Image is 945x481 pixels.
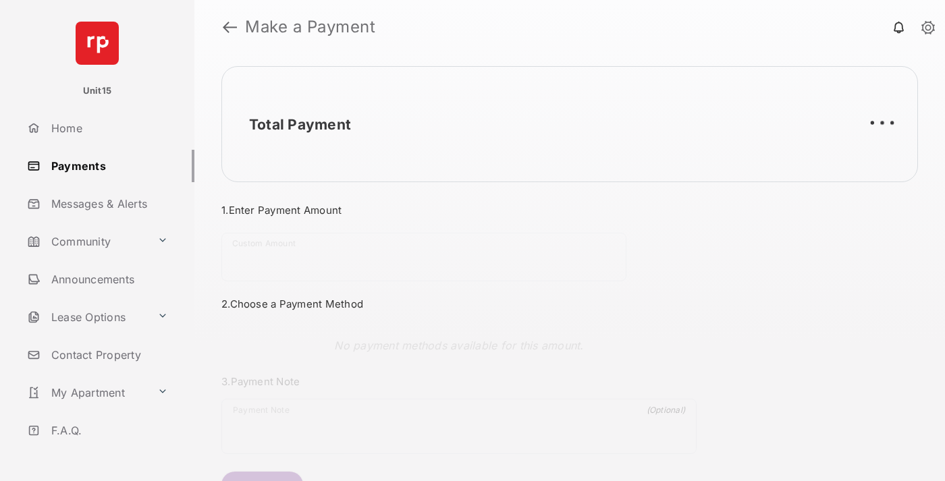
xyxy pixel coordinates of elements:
a: Payments [22,150,194,182]
a: Contact Property [22,339,194,371]
img: svg+xml;base64,PHN2ZyB4bWxucz0iaHR0cDovL3d3dy53My5vcmcvMjAwMC9zdmciIHdpZHRoPSI2NCIgaGVpZ2h0PSI2NC... [76,22,119,65]
a: F.A.Q. [22,414,194,447]
a: Community [22,225,152,258]
a: Home [22,112,194,144]
a: Announcements [22,263,194,295]
strong: Make a Payment [245,19,375,35]
h2: Total Payment [249,116,351,133]
a: My Apartment [22,376,152,409]
h3: 1. Enter Payment Amount [221,204,697,217]
p: Unit15 [83,84,112,98]
h3: 3. Payment Note [221,375,697,388]
p: No payment methods available for this amount. [334,337,583,353]
a: Messages & Alerts [22,188,194,220]
h3: 2. Choose a Payment Method [221,298,697,310]
a: Lease Options [22,301,152,333]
